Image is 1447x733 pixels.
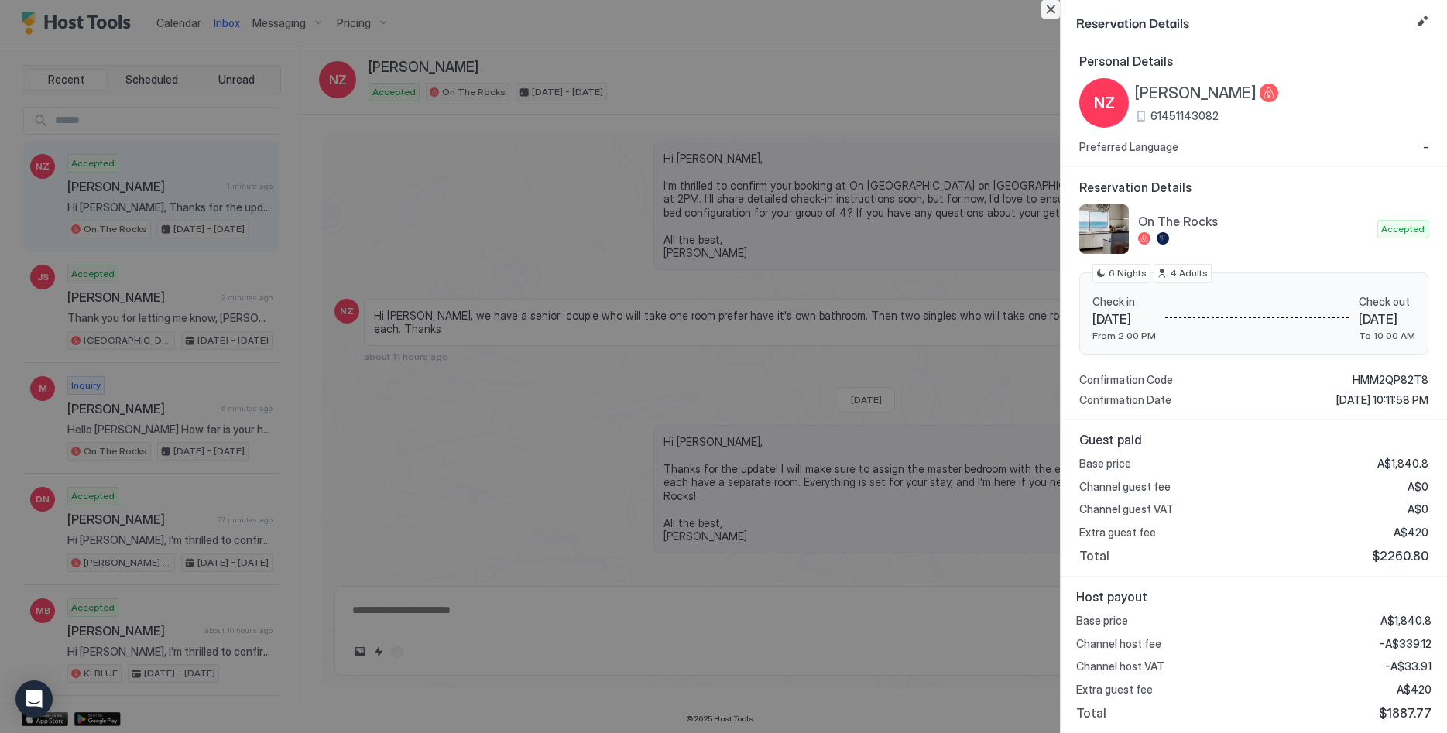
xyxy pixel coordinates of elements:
span: Channel host fee [1076,637,1161,651]
span: [DATE] [1359,311,1415,327]
span: Reservation Details [1076,12,1410,32]
span: -A$33.91 [1385,659,1432,673]
span: Base price [1076,614,1128,628]
span: Channel host VAT [1076,659,1164,673]
span: Channel guest VAT [1079,502,1174,516]
span: Total [1076,705,1106,721]
span: Total [1079,548,1109,563]
div: Open Intercom Messenger [15,680,53,718]
span: On The Rocks [1138,214,1371,229]
span: Accepted [1381,222,1425,236]
span: [PERSON_NAME] [1135,84,1257,103]
span: A$420 [1397,683,1432,697]
span: A$0 [1408,502,1428,516]
span: A$0 [1408,480,1428,494]
span: 6 Nights [1109,266,1147,280]
span: Preferred Language [1079,140,1178,154]
span: $1887.77 [1379,705,1432,721]
span: - [1423,140,1428,154]
span: Base price [1079,457,1131,471]
span: $2260.80 [1372,548,1428,563]
span: Extra guest fee [1079,526,1156,539]
span: To 10:00 AM [1359,330,1415,341]
span: A$1,840.8 [1377,457,1428,471]
span: Guest paid [1079,432,1428,447]
span: Check in [1092,295,1156,309]
span: [DATE] [1092,311,1156,327]
span: NZ [1094,91,1115,115]
span: [DATE] 10:11:58 PM [1336,393,1428,407]
span: 61451143082 [1150,109,1219,123]
span: Extra guest fee [1076,683,1153,697]
span: Host payout [1076,589,1432,605]
span: A$420 [1394,526,1428,539]
span: Confirmation Date [1079,393,1171,407]
span: Reservation Details [1079,180,1428,195]
span: Channel guest fee [1079,480,1171,494]
button: Edit reservation [1413,12,1432,31]
div: listing image [1079,204,1129,254]
span: 4 Adults [1170,266,1208,280]
span: -A$339.12 [1380,637,1432,651]
span: HMM2QP82T8 [1353,373,1428,387]
span: From 2:00 PM [1092,330,1156,341]
span: Check out [1359,295,1415,309]
span: A$1,840.8 [1380,614,1432,628]
span: Personal Details [1079,53,1428,69]
span: Confirmation Code [1079,373,1173,387]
